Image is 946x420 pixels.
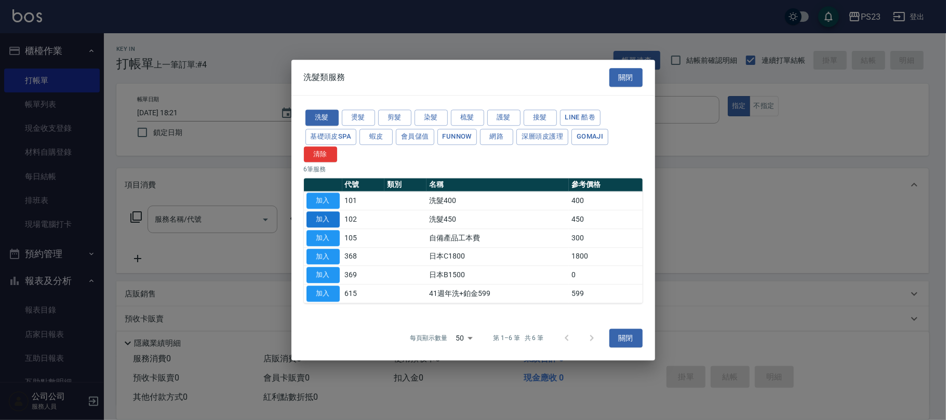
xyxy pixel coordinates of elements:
[427,179,569,192] th: 名稱
[307,193,340,209] button: 加入
[569,266,642,284] td: 0
[427,247,569,266] td: 日本C1800
[342,266,384,284] td: 369
[342,110,375,126] button: 燙髮
[516,129,568,145] button: 深層頭皮護理
[342,229,384,248] td: 105
[560,110,601,126] button: LINE 酷卷
[569,284,642,303] td: 599
[305,129,357,145] button: 基礎頭皮SPA
[609,329,643,348] button: 關閉
[307,211,340,227] button: 加入
[304,165,643,174] p: 6 筆服務
[427,284,569,303] td: 41週年洗+鉑金599
[342,179,384,192] th: 代號
[342,247,384,266] td: 368
[451,324,476,352] div: 50
[304,72,345,83] span: 洗髮類服務
[307,249,340,265] button: 加入
[437,129,477,145] button: FUNNOW
[307,286,340,302] button: 加入
[396,129,434,145] button: 會員儲值
[569,179,642,192] th: 參考價格
[487,110,521,126] button: 護髮
[569,229,642,248] td: 300
[569,192,642,210] td: 400
[415,110,448,126] button: 染髮
[342,210,384,229] td: 102
[569,247,642,266] td: 1800
[427,266,569,284] td: 日本B1500
[305,110,339,126] button: 洗髮
[451,110,484,126] button: 梳髮
[427,192,569,210] td: 洗髮400
[480,129,513,145] button: 網路
[342,284,384,303] td: 615
[307,230,340,246] button: 加入
[524,110,557,126] button: 接髮
[342,192,384,210] td: 101
[384,179,427,192] th: 類別
[378,110,411,126] button: 剪髮
[410,333,447,343] p: 每頁顯示數量
[571,129,608,145] button: Gomaji
[427,210,569,229] td: 洗髮450
[493,333,543,343] p: 第 1–6 筆 共 6 筆
[359,129,393,145] button: 蝦皮
[304,146,337,162] button: 清除
[307,267,340,283] button: 加入
[427,229,569,248] td: 自備產品工本費
[569,210,642,229] td: 450
[609,68,643,87] button: 關閉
